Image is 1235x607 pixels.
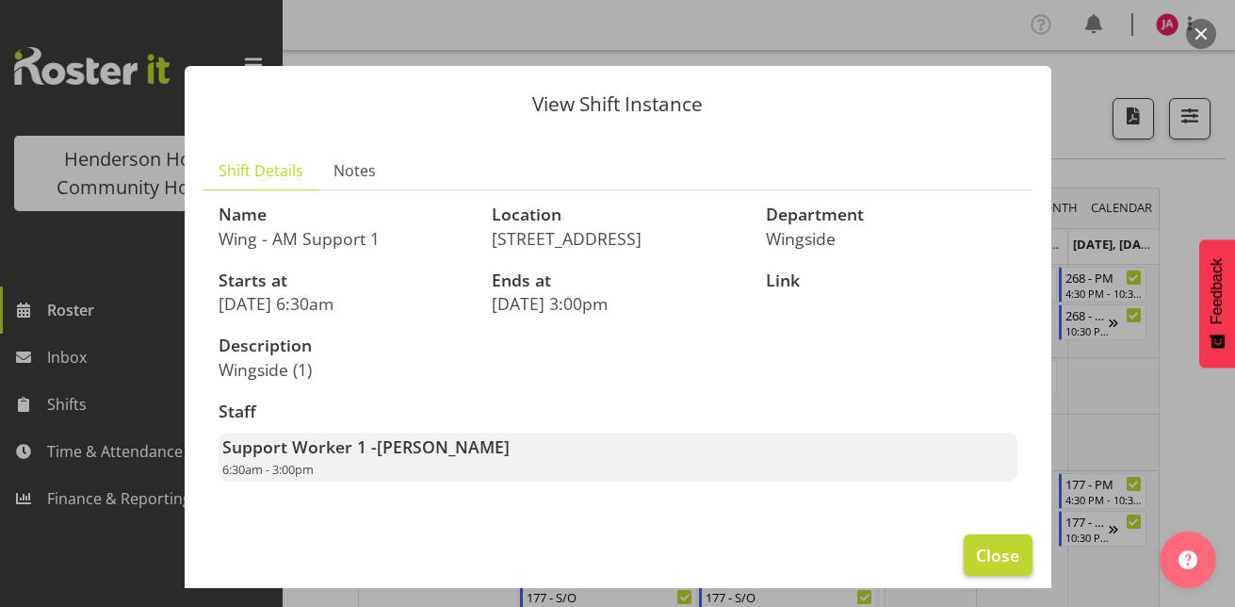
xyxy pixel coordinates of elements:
[203,94,1032,114] p: View Shift Instance
[492,228,743,249] p: [STREET_ADDRESS]
[219,205,470,224] h3: Name
[492,205,743,224] h3: Location
[766,271,1017,290] h3: Link
[1178,550,1197,569] img: help-xxl-2.png
[219,359,607,380] p: Wingside (1)
[1209,258,1226,324] span: Feedback
[333,159,376,182] span: Notes
[219,336,607,355] h3: Description
[964,534,1032,576] button: Close
[222,461,314,478] span: 6:30am - 3:00pm
[219,228,470,249] p: Wing - AM Support 1
[219,293,470,314] p: [DATE] 6:30am
[219,159,303,182] span: Shift Details
[219,271,470,290] h3: Starts at
[492,293,743,314] p: [DATE] 3:00pm
[219,402,1017,421] h3: Staff
[976,543,1019,567] span: Close
[766,228,1017,249] p: Wingside
[377,435,510,458] span: [PERSON_NAME]
[222,435,510,458] strong: Support Worker 1 -
[1199,239,1235,368] button: Feedback - Show survey
[766,205,1017,224] h3: Department
[492,271,743,290] h3: Ends at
